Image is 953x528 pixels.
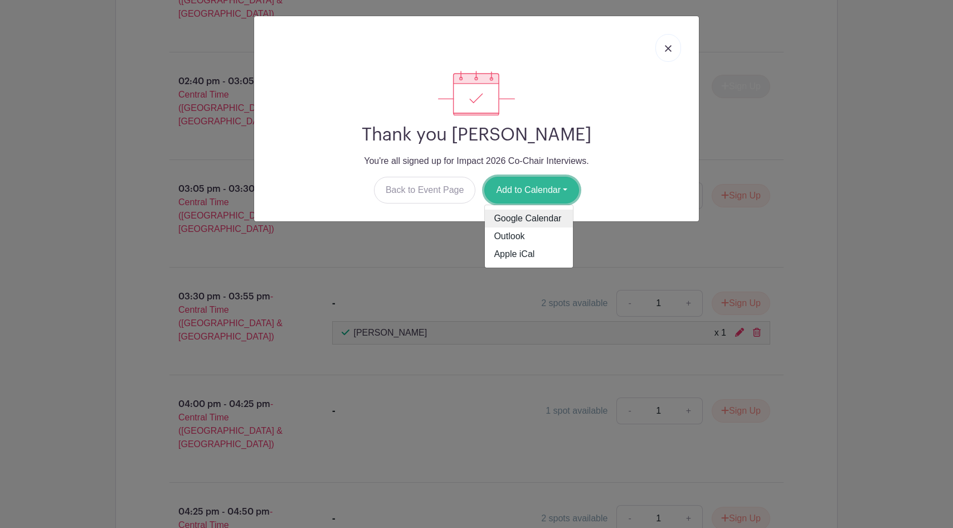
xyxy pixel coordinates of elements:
a: Apple iCal [485,245,573,263]
h2: Thank you [PERSON_NAME] [263,124,690,146]
a: Google Calendar [485,210,573,227]
button: Add to Calendar [484,177,579,204]
img: signup_complete-c468d5dda3e2740ee63a24cb0ba0d3ce5d8a4ecd24259e683200fb1569d990c8.svg [438,71,515,115]
img: close_button-5f87c8562297e5c2d7936805f587ecaba9071eb48480494691a3f1689db116b3.svg [665,45,672,52]
p: You're all signed up for Impact 2026 Co-Chair Interviews. [263,154,690,168]
a: Back to Event Page [374,177,476,204]
a: Outlook [485,227,573,245]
